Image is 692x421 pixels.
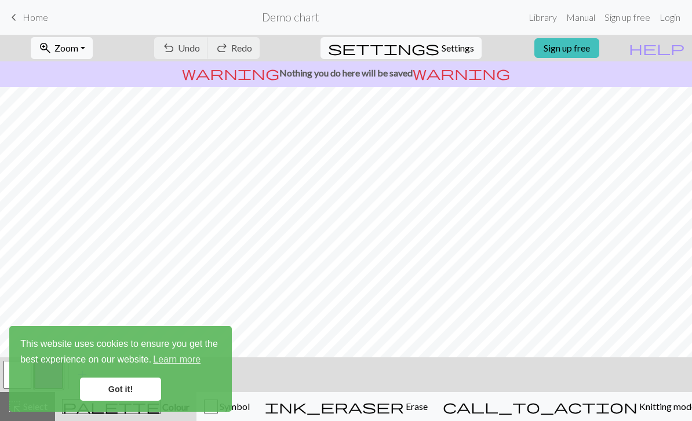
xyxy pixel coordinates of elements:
span: highlight_alt [8,398,21,415]
span: This website uses cookies to ensure you get the best experience on our website. [20,337,221,368]
span: Settings [442,41,474,55]
a: Home [7,8,48,27]
span: Home [23,12,48,23]
span: keyboard_arrow_left [7,9,21,25]
p: Nothing you do here will be saved [5,66,687,80]
button: SettingsSettings [320,37,482,59]
span: call_to_action [443,398,638,415]
button: Erase [257,392,435,421]
a: Library [524,6,562,29]
span: settings [328,40,439,56]
span: help [629,40,684,56]
i: Settings [328,41,439,55]
span: Symbol [218,401,250,412]
span: Zoom [54,42,78,53]
a: Sign up free [534,38,599,58]
span: zoom_in [38,40,52,56]
a: Login [655,6,685,29]
div: cookieconsent [9,326,232,412]
h2: Demo chart [262,10,319,24]
a: dismiss cookie message [80,378,161,401]
span: Erase [404,401,428,412]
span: ink_eraser [265,398,404,415]
span: warning [182,65,279,81]
a: Sign up free [600,6,655,29]
button: Zoom [31,37,93,59]
a: learn more about cookies [151,351,202,368]
a: Manual [562,6,600,29]
span: warning [413,65,510,81]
